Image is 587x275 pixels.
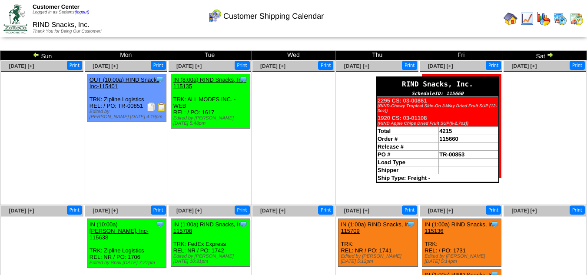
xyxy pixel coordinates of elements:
[504,12,517,26] img: home.gif
[239,75,248,84] img: Tooltip
[93,208,118,214] a: [DATE] [+]
[439,127,498,135] td: 4215
[377,142,438,150] td: Release #
[428,208,453,214] a: [DATE] [+]
[344,63,369,69] a: [DATE] [+]
[93,63,118,69] a: [DATE] [+]
[377,158,438,166] td: Load Type
[9,63,34,69] a: [DATE] [+]
[402,61,417,70] button: Print
[235,61,250,70] button: Print
[9,208,34,214] span: [DATE] [+]
[377,150,438,158] td: PO #
[378,115,427,121] b: 1920 CS: 03-01108
[171,74,250,129] div: TRK: ALL MODES INC. - WEB REL: / PO: 1617
[491,220,499,229] img: Tooltip
[235,205,250,215] button: Print
[176,63,202,69] a: [DATE] [+]
[377,174,498,182] td: Ship Type: Freight -
[318,205,333,215] button: Print
[439,150,498,158] td: TR-00853
[378,97,427,104] b: 2295 CS: 03-00861
[428,63,453,69] a: [DATE] [+]
[176,208,202,214] a: [DATE] [+]
[260,208,285,214] a: [DATE] [+]
[344,208,369,214] a: [DATE] [+]
[486,61,501,70] button: Print
[537,12,551,26] img: graph.gif
[33,29,102,34] span: Thank You for Being Our Customer!
[419,51,503,60] td: Fri
[87,74,166,122] div: TRK: Zipline Logistics REL: / PO: TR-00851
[511,208,537,214] a: [DATE] [+]
[87,219,166,268] div: TRK: Zipline Logistics REL: NR / PO: 1706
[75,10,90,15] a: (logout)
[223,12,324,21] span: Customer Shipping Calendar
[547,51,554,58] img: arrowright.gif
[402,205,417,215] button: Print
[33,10,90,15] span: Logged in as Sadams
[503,51,587,60] td: Sat
[151,61,166,70] button: Print
[424,221,497,234] a: IN (1:00a) RIND Snacks, Inc-115136
[422,74,501,178] div: TRK: REL: / PO: TR-00853
[90,221,149,241] a: IN (10:00a) [PERSON_NAME], Inc-115638
[318,61,333,70] button: Print
[67,205,82,215] button: Print
[491,79,499,85] a: RIND Snacks, Inc. ScheduleID: 115660 2295 CS: 03-00861 (RIND-Chewy Tropical Skin-On 3-Way Dried F...
[173,76,246,89] a: IN (8:00a) RIND Snacks, Inc-115135
[570,205,585,215] button: Print
[553,12,567,26] img: calendarprod.gif
[491,75,499,84] img: Tooltip
[0,51,84,60] td: Sun
[173,116,250,126] div: Edited by [PERSON_NAME] [DATE] 5:48pm
[570,12,584,26] img: calendarinout.gif
[422,219,501,267] div: TRK: REL: / PO: 1731
[171,219,250,267] div: TRK: FedEx Express REL: NR / PO: 1742
[156,75,164,84] img: Tooltip
[378,104,497,113] div: (RIND-Chewy Tropical Skin-On 3-Way Dried Fruit SUP (12-3oz))
[90,109,166,119] div: Edited by [PERSON_NAME] [DATE] 4:19pm
[239,220,248,229] img: Tooltip
[511,63,537,69] a: [DATE] [+]
[252,51,335,60] td: Wed
[173,221,246,234] a: IN (1:00a) RIND Snacks, Inc-115708
[570,61,585,70] button: Print
[33,3,80,10] span: Customer Center
[424,254,501,264] div: Edited by [PERSON_NAME] [DATE] 5:14pm
[439,135,498,142] td: 115660
[67,61,82,70] button: Print
[90,260,166,265] div: Edited by Bpali [DATE] 7:27pm
[377,127,438,135] td: Total
[151,205,166,215] button: Print
[341,254,417,264] div: Edited by [PERSON_NAME] [DATE] 5:12pm
[341,221,414,234] a: IN (1:00a) RIND Snacks, Inc-115709
[338,219,418,267] div: TRK: REL: NR / PO: 1741
[173,254,250,264] div: Edited by [PERSON_NAME] [DATE] 10:31pm
[377,91,498,96] div: ScheduleID: 115660
[335,51,419,60] td: Thu
[90,76,161,89] a: OUT (10:00a) RIND Snacks, Inc-115401
[260,63,285,69] a: [DATE] [+]
[33,51,40,58] img: arrowleft.gif
[147,103,156,111] img: Packing Slip
[208,9,222,23] img: calendarcustomer.gif
[168,51,252,60] td: Tue
[157,103,166,111] img: Bill of Lading
[520,12,534,26] img: line_graph.gif
[377,77,498,91] div: RIND Snacks, Inc.
[156,220,164,229] img: Tooltip
[407,220,415,229] img: Tooltip
[486,205,501,215] button: Print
